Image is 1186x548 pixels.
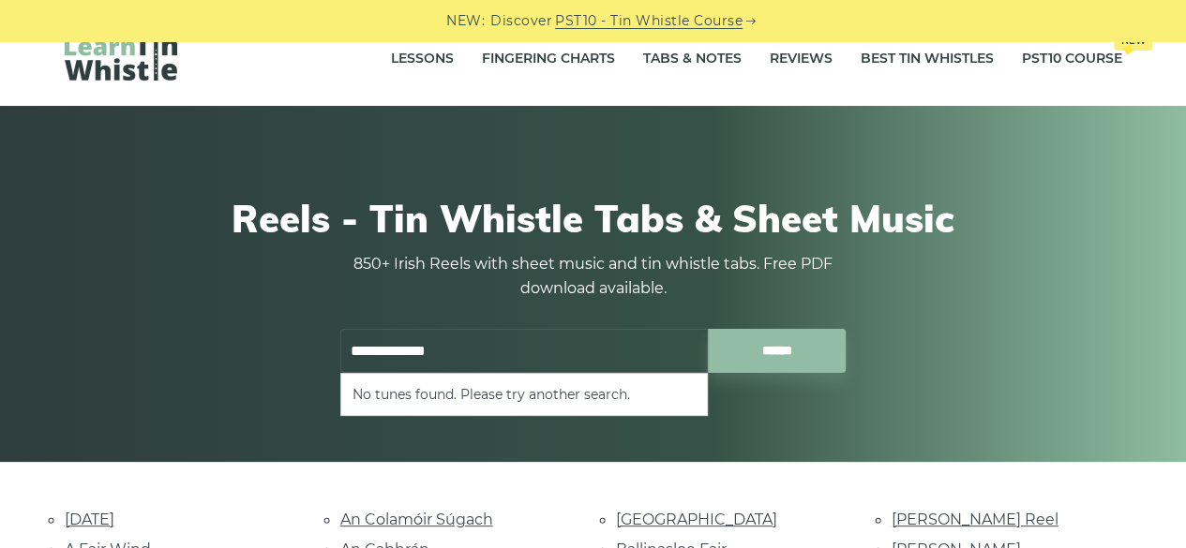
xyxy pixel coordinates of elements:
[861,36,994,82] a: Best Tin Whistles
[446,10,485,32] span: NEW:
[340,252,847,301] p: 850+ Irish Reels with sheet music and tin whistle tabs. Free PDF download available.
[65,196,1122,241] h1: Reels - Tin Whistle Tabs & Sheet Music
[555,10,743,32] a: PST10 - Tin Whistle Course
[490,10,552,32] span: Discover
[1022,36,1122,82] a: PST10 CourseNew
[340,511,493,528] a: An Colamóir Súgach
[643,36,742,82] a: Tabs & Notes
[353,383,696,406] li: No tunes found. Please try another search.
[65,511,114,528] a: [DATE]
[892,511,1058,528] a: [PERSON_NAME] Reel
[65,33,177,81] img: LearnTinWhistle.com
[482,36,615,82] a: Fingering Charts
[1114,30,1152,51] span: New
[391,36,454,82] a: Lessons
[770,36,833,82] a: Reviews
[616,511,777,528] a: [GEOGRAPHIC_DATA]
